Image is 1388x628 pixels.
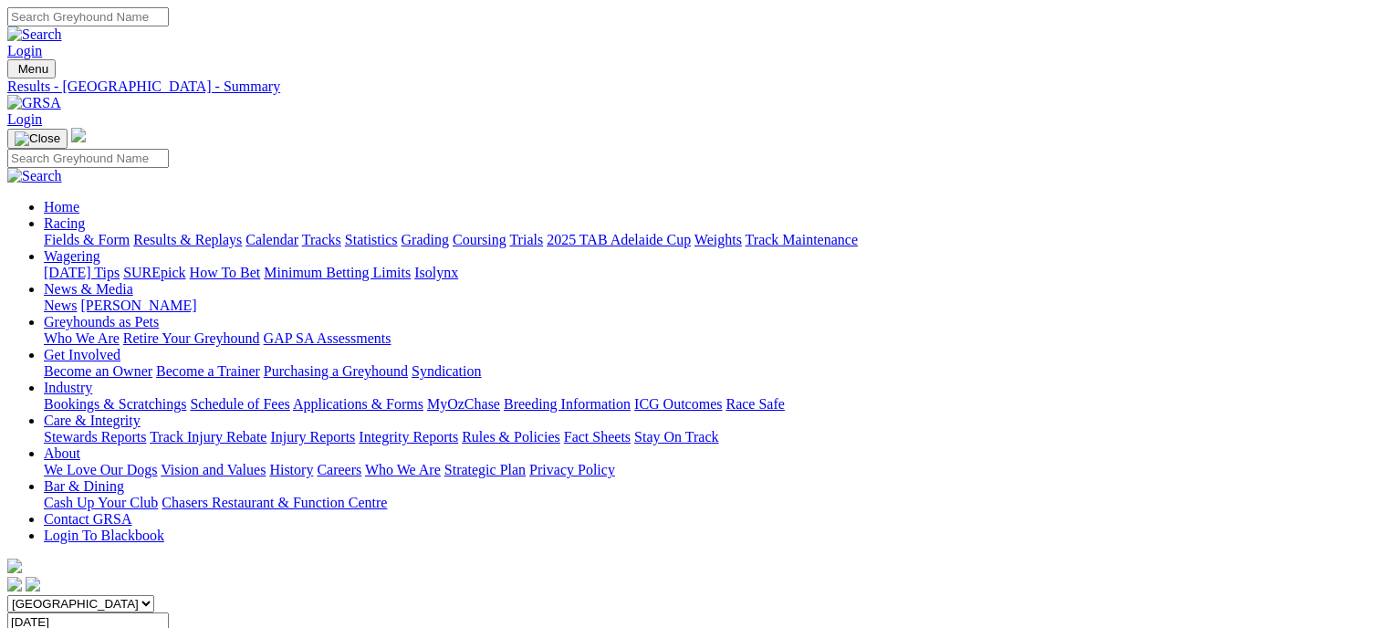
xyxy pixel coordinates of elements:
img: Search [7,26,62,43]
a: Results & Replays [133,232,242,247]
button: Toggle navigation [7,59,56,78]
div: Bar & Dining [44,495,1381,511]
a: Care & Integrity [44,413,141,428]
a: ICG Outcomes [634,396,722,412]
div: News & Media [44,298,1381,314]
a: [PERSON_NAME] [80,298,196,313]
a: Trials [509,232,543,247]
a: Become a Trainer [156,363,260,379]
a: Results - [GEOGRAPHIC_DATA] - Summary [7,78,1381,95]
a: Stewards Reports [44,429,146,445]
a: Home [44,199,79,215]
a: Cash Up Your Club [44,495,158,510]
a: Industry [44,380,92,395]
span: Menu [18,62,48,76]
a: History [269,462,313,477]
a: MyOzChase [427,396,500,412]
a: Minimum Betting Limits [264,265,411,280]
a: News & Media [44,281,133,297]
a: Login [7,43,42,58]
a: Integrity Reports [359,429,458,445]
a: Weights [694,232,742,247]
img: Close [15,131,60,146]
a: Track Injury Rebate [150,429,266,445]
a: Syndication [412,363,481,379]
a: Greyhounds as Pets [44,314,159,330]
a: Retire Your Greyhound [123,330,260,346]
a: Rules & Policies [462,429,560,445]
a: Who We Are [44,330,120,346]
div: Racing [44,232,1381,248]
a: [DATE] Tips [44,265,120,280]
img: Search [7,168,62,184]
input: Search [7,149,169,168]
div: Get Involved [44,363,1381,380]
a: Race Safe [725,396,784,412]
a: Login To Blackbook [44,528,164,543]
div: Wagering [44,265,1381,281]
button: Toggle navigation [7,129,68,149]
a: Coursing [453,232,506,247]
a: Wagering [44,248,100,264]
img: facebook.svg [7,577,22,591]
a: Applications & Forms [293,396,423,412]
a: Privacy Policy [529,462,615,477]
a: About [44,445,80,461]
img: logo-grsa-white.png [7,559,22,573]
input: Search [7,7,169,26]
a: Injury Reports [270,429,355,445]
a: 2025 TAB Adelaide Cup [547,232,691,247]
div: Greyhounds as Pets [44,330,1381,347]
a: Bar & Dining [44,478,124,494]
a: Tracks [302,232,341,247]
img: twitter.svg [26,577,40,591]
a: Schedule of Fees [190,396,289,412]
a: GAP SA Assessments [264,330,391,346]
a: Careers [317,462,361,477]
a: We Love Our Dogs [44,462,157,477]
img: logo-grsa-white.png [71,128,86,142]
a: SUREpick [123,265,185,280]
a: Login [7,111,42,127]
a: Breeding Information [504,396,631,412]
a: Track Maintenance [746,232,858,247]
a: Get Involved [44,347,120,362]
a: Statistics [345,232,398,247]
a: Who We Are [365,462,441,477]
a: News [44,298,77,313]
a: Stay On Track [634,429,718,445]
div: Industry [44,396,1381,413]
a: How To Bet [190,265,261,280]
a: Grading [402,232,449,247]
div: About [44,462,1381,478]
a: Racing [44,215,85,231]
a: Purchasing a Greyhound [264,363,408,379]
a: Become an Owner [44,363,152,379]
a: Strategic Plan [444,462,526,477]
a: Isolynx [414,265,458,280]
a: Bookings & Scratchings [44,396,186,412]
img: GRSA [7,95,61,111]
a: Fact Sheets [564,429,631,445]
a: Vision and Values [161,462,266,477]
div: Care & Integrity [44,429,1381,445]
a: Contact GRSA [44,511,131,527]
a: Calendar [245,232,298,247]
a: Fields & Form [44,232,130,247]
a: Chasers Restaurant & Function Centre [162,495,387,510]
